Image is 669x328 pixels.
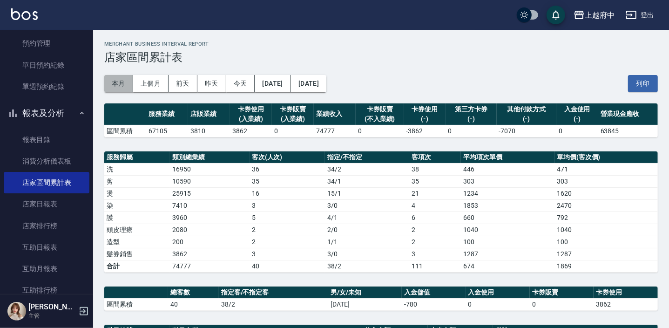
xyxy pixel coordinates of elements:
td: 15 / 1 [325,187,409,199]
td: 40 [250,260,325,272]
a: 互助排行榜 [4,280,89,301]
td: 25915 [170,187,250,199]
td: 2080 [170,224,250,236]
td: 2470 [554,199,658,212]
td: -3862 [404,125,446,137]
td: 446 [461,163,554,175]
td: 1287 [461,248,554,260]
td: 21 [409,187,461,199]
th: 客項次 [409,151,461,164]
h3: 店家區間累計表 [104,51,658,64]
th: 入金使用 [466,287,530,299]
td: 100 [461,236,554,248]
td: 3810 [188,125,230,137]
td: 染 [104,199,170,212]
h2: Merchant Business Interval Report [104,41,658,47]
th: 卡券使用 [594,287,658,299]
td: 3862 [594,298,658,310]
td: -780 [402,298,466,310]
button: 列印 [628,75,658,92]
td: -7070 [497,125,556,137]
td: 0 [272,125,314,137]
td: 303 [554,175,658,187]
a: 店家區間累計表 [4,172,89,193]
a: 報表目錄 [4,129,89,150]
td: 0 [530,298,594,310]
div: (-) [448,114,494,124]
td: 剪 [104,175,170,187]
div: (入業績) [274,114,311,124]
td: 1040 [554,224,658,236]
td: 3 / 0 [325,199,409,212]
td: 34 / 1 [325,175,409,187]
div: (-) [406,114,444,124]
td: 0 [446,125,497,137]
td: 洗 [104,163,170,175]
a: 預約管理 [4,33,89,54]
td: 38/2 [325,260,409,272]
td: 16950 [170,163,250,175]
button: 上越府中 [570,6,618,25]
td: 4 [409,199,461,212]
td: 區間累積 [104,125,146,137]
a: 單週預約紀錄 [4,76,89,97]
div: (入業績) [232,114,270,124]
th: 平均項次單價 [461,151,554,164]
td: 0 [356,125,404,137]
td: 1620 [554,187,658,199]
td: 0 [466,298,530,310]
th: 營業現金應收 [598,103,658,125]
td: [DATE] [328,298,402,310]
th: 男/女/未知 [328,287,402,299]
button: 今天 [226,75,255,92]
button: [DATE] [291,75,326,92]
th: 服務業績 [146,103,188,125]
td: 38/2 [219,298,328,310]
th: 服務歸屬 [104,151,170,164]
td: 1869 [554,260,658,272]
td: 200 [170,236,250,248]
td: 792 [554,212,658,224]
td: 111 [409,260,461,272]
td: 護 [104,212,170,224]
td: 3862 [170,248,250,260]
a: 店家排行榜 [4,215,89,237]
td: 2 [250,224,325,236]
td: 471 [554,163,658,175]
td: 74777 [170,260,250,272]
td: 3 / 0 [325,248,409,260]
a: 互助月報表 [4,258,89,280]
td: 區間累積 [104,298,168,310]
button: 上個月 [133,75,169,92]
table: a dense table [104,103,658,137]
button: [DATE] [255,75,291,92]
th: 店販業績 [188,103,230,125]
td: 660 [461,212,554,224]
td: 2 [250,236,325,248]
td: 2 [409,224,461,236]
div: 卡券販賣 [358,104,402,114]
td: 40 [168,298,218,310]
div: (-) [499,114,554,124]
td: 3 [409,248,461,260]
td: 35 [409,175,461,187]
td: 7410 [170,199,250,212]
td: 3 [250,199,325,212]
table: a dense table [104,287,658,311]
td: 303 [461,175,554,187]
td: 1 / 1 [325,236,409,248]
div: 卡券使用 [232,104,270,114]
td: 63845 [598,125,658,137]
td: 1287 [554,248,658,260]
th: 指定/不指定 [325,151,409,164]
td: 2 [409,236,461,248]
td: 1234 [461,187,554,199]
td: 100 [554,236,658,248]
td: 髮券銷售 [104,248,170,260]
td: 燙 [104,187,170,199]
td: 35 [250,175,325,187]
td: 38 [409,163,461,175]
td: 74777 [314,125,356,137]
a: 互助日報表 [4,237,89,258]
td: 頭皮理療 [104,224,170,236]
